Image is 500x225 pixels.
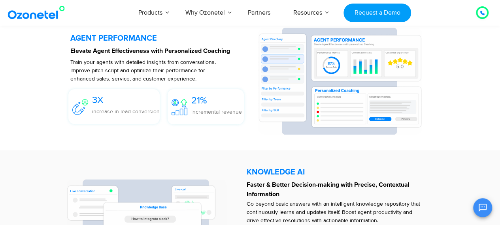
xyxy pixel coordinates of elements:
p: increase in lead conversion [92,107,160,116]
strong: Elevate Agent Effectiveness with Personalized Coaching [70,48,230,54]
img: 21% [172,99,187,115]
button: Open chat [473,198,492,217]
h5: KNOWLEDGE AI​​ [247,168,430,176]
a: Request a Demo [343,4,411,22]
span: 3X [92,94,104,106]
p: Go beyond basic answers with an intelligent knowledge repository that continuously learns and upd... [247,200,422,225]
h5: AGENT PERFORMANCE [70,34,250,42]
span: 21% [191,95,207,106]
strong: Faster & Better Decision-making with Precise, Contextual Information [247,182,409,197]
p: Train your agents with detailed insights from conversations. Improve pitch script and optimize th... [70,58,222,83]
p: incremental revenue [191,108,242,116]
img: 3X [72,99,88,115]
